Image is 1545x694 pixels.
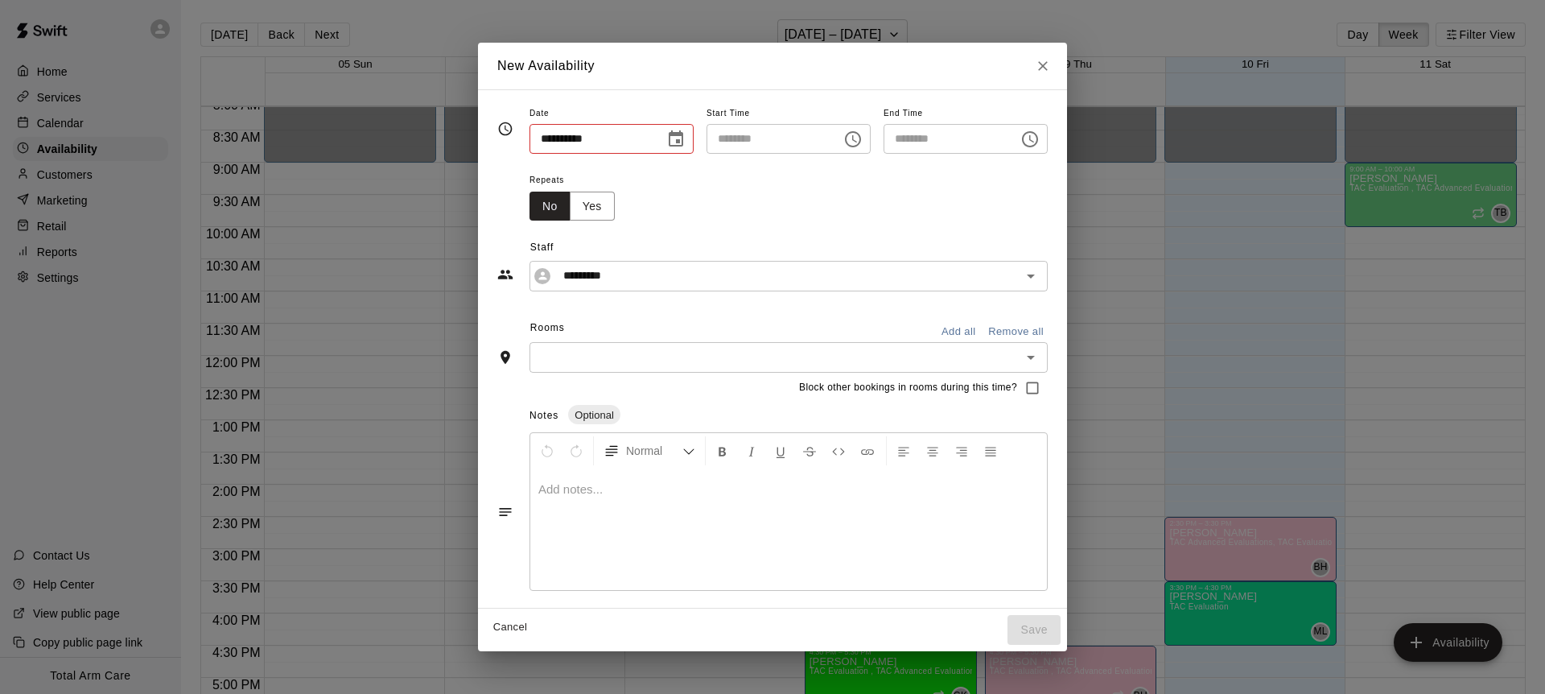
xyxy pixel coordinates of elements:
button: Left Align [890,436,917,465]
button: Yes [570,192,615,221]
span: Normal [626,443,682,459]
span: Rooms [530,322,565,333]
button: Insert Code [825,436,852,465]
button: Format Underline [767,436,794,465]
button: Formatting Options [597,436,702,465]
button: Format Strikethrough [796,436,823,465]
svg: Staff [497,266,513,283]
span: Block other bookings in rooms during this time? [799,380,1017,396]
svg: Rooms [497,349,513,366]
svg: Timing [497,121,513,137]
button: Choose time, selected time is 10:00 AM [837,123,869,155]
button: Open [1020,346,1042,369]
div: outlined button group [529,192,615,221]
button: Justify Align [977,436,1004,465]
span: Staff [530,235,1048,261]
button: Choose time, selected time is 10:30 AM [1014,123,1046,155]
span: End Time [884,103,1048,125]
button: Insert Link [854,436,881,465]
button: Format Bold [709,436,736,465]
button: Format Italics [738,436,765,465]
span: Date [529,103,694,125]
button: Center Align [919,436,946,465]
h6: New Availability [497,56,595,76]
button: Close [1028,52,1057,81]
svg: Notes [497,504,513,520]
span: Optional [568,409,620,421]
button: Right Align [948,436,975,465]
span: Notes [529,410,558,421]
span: Start Time [707,103,871,125]
span: Repeats [529,170,628,192]
button: Redo [562,436,590,465]
button: Choose date, selected date is Oct 11, 2025 [660,123,692,155]
button: Open [1020,265,1042,287]
button: Undo [534,436,561,465]
button: No [529,192,571,221]
button: Add all [933,320,984,345]
button: Cancel [484,615,536,640]
button: Remove all [984,320,1048,345]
